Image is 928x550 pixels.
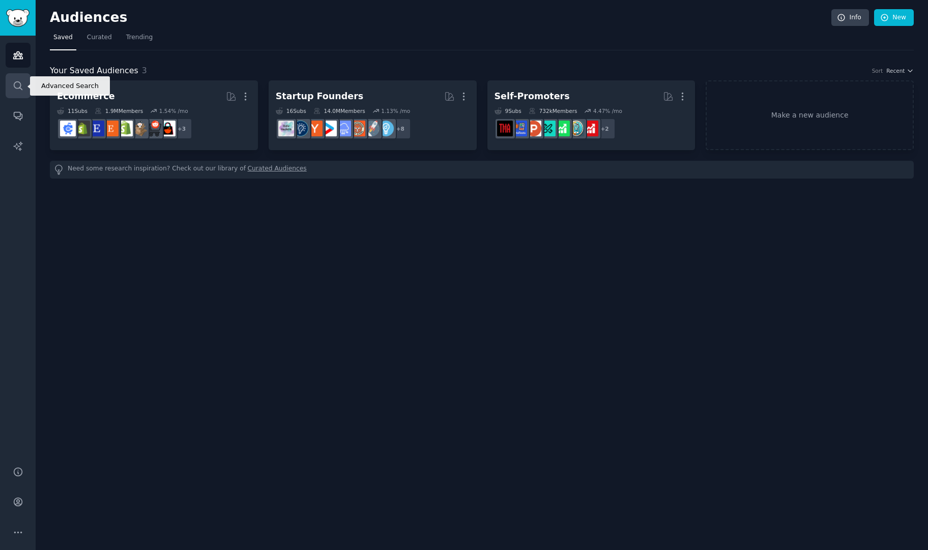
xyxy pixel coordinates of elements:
[511,121,527,136] img: betatests
[276,90,363,103] div: Startup Founders
[554,121,570,136] img: selfpromotion
[831,9,869,26] a: Info
[529,107,577,114] div: 732k Members
[248,164,307,175] a: Curated Audiences
[390,118,411,139] div: + 8
[497,121,513,136] img: TestMyApp
[103,121,119,136] img: Etsy
[269,80,477,150] a: Startup Founders16Subs14.0MMembers1.13% /mo+8EntrepreneurstartupsEntrepreneurRideAlongSaaSstartup...
[126,33,153,42] span: Trending
[57,90,115,103] div: Ecommerce
[50,10,831,26] h2: Audiences
[594,118,616,139] div: + 2
[593,107,622,114] div: 4.47 % /mo
[487,80,695,150] a: Self-Promoters9Subs732kMembers4.47% /mo+2youtubepromotionAppIdeasselfpromotionalphaandbetausersPr...
[87,33,112,42] span: Curated
[95,107,143,114] div: 1.9M Members
[276,107,306,114] div: 16 Sub s
[131,121,147,136] img: dropship
[350,121,365,136] img: EntrepreneurRideAlong
[142,66,147,75] span: 3
[293,121,308,136] img: Entrepreneurship
[171,118,192,139] div: + 3
[886,67,914,74] button: Recent
[123,30,156,50] a: Trending
[364,121,380,136] img: startups
[526,121,541,136] img: ProductHunters
[6,9,30,27] img: GummySearch logo
[495,90,570,103] div: Self-Promoters
[378,121,394,136] img: Entrepreneur
[278,121,294,136] img: indiehackers
[57,107,88,114] div: 11 Sub s
[335,121,351,136] img: SaaS
[872,67,883,74] div: Sort
[50,65,138,77] span: Your Saved Audiences
[146,121,161,136] img: ecommerce
[313,107,365,114] div: 14.0M Members
[53,33,73,42] span: Saved
[159,107,188,114] div: 1.54 % /mo
[583,121,598,136] img: youtubepromotion
[117,121,133,136] img: shopify
[50,30,76,50] a: Saved
[886,67,905,74] span: Recent
[706,80,914,150] a: Make a new audience
[568,121,584,136] img: AppIdeas
[321,121,337,136] img: startup
[60,121,76,136] img: ecommercemarketing
[50,161,914,179] div: Need some research inspiration? Check out our library of
[874,9,914,26] a: New
[540,121,556,136] img: alphaandbetausers
[307,121,323,136] img: ycombinator
[381,107,410,114] div: 1.13 % /mo
[89,121,104,136] img: EtsySellers
[83,30,115,50] a: Curated
[50,80,258,150] a: Ecommerce11Subs1.9MMembers1.54% /mo+3TikTokshopecommercedropshipshopifyEtsyEtsySellersreviewmysho...
[74,121,90,136] img: reviewmyshopify
[160,121,176,136] img: TikTokshop
[495,107,521,114] div: 9 Sub s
